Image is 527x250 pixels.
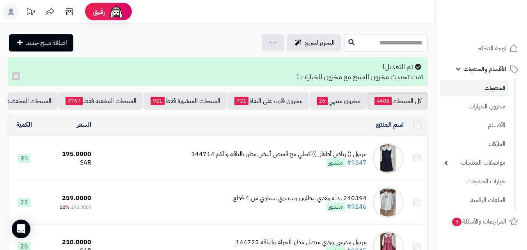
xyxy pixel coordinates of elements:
a: تحديثات المنصة [21,4,40,21]
img: ai-face.png [108,4,124,20]
span: 921 [151,97,165,105]
span: التحرير لسريع [305,38,335,48]
a: لوحة التحكم [440,39,522,58]
div: تم التعديل! تمت تحديث مخزون المنتج مع مخزون الخيارات ! [8,57,428,86]
div: 240394 بدلة ولادي بنطلون وسديري سماوي من 4 قطع [233,194,367,203]
span: 721 [234,97,248,105]
span: 3 [452,218,461,226]
a: مواصفات المنتجات [440,154,509,171]
span: منشور [326,202,345,211]
span: لوحة التحكم [477,43,506,54]
div: Open Intercom Messenger [12,220,30,238]
div: SAR [44,158,91,167]
a: الملفات الرقمية [440,192,509,209]
a: مخزون الخيارات [440,98,509,115]
a: #9246 [347,202,367,211]
a: كل المنتجات4688 [367,92,428,110]
span: رفيق [93,7,105,16]
span: 3767 [66,97,83,105]
img: 240394 بدلة ولادي بنطلون وسديري سماوي من 4 قطع [373,187,404,218]
span: 12% [60,204,69,211]
a: اسم المنتج [376,120,404,129]
span: منشور [326,158,345,167]
a: المنتجات المنشورة فقط921 [144,92,227,110]
a: اضافة منتج جديد [9,34,73,51]
span: 295.0000 [71,204,91,211]
div: مريول (( رياض أطفال )) كحلي مع قميص أبيض مطرز بالياقة والكم 144714 [191,150,367,159]
span: 95 [18,154,30,163]
a: #9247 [347,158,367,167]
span: الأقسام والمنتجات [463,64,506,74]
img: مريول (( رياض أطفال )) كحلي مع قميص أبيض مطرز بالياقة والكم 144714 [373,143,404,174]
span: اضافة منتج جديد [26,38,67,48]
a: الماركات [440,136,509,152]
div: مريول مدرسي وردي متصل مطرز الحزام والياقة 144725 [236,238,367,247]
button: × [12,72,20,80]
div: 210.0000 [44,238,91,247]
a: التحرير لسريع [287,34,341,51]
div: 195.0000 [44,150,91,159]
span: 4688 [374,97,392,105]
a: خيارات المنتجات [440,173,509,190]
a: الأقسام [440,117,509,134]
span: 23 [18,198,30,207]
a: مخزون منتهي26 [310,92,367,110]
a: السعر [77,120,91,129]
a: مخزون قارب على النفاذ721 [227,92,309,110]
span: 26 [317,97,328,105]
a: المنتجات المخفية فقط3767 [59,92,143,110]
a: المنتجات [440,80,509,96]
span: 259.0000 [62,193,91,203]
span: المراجعات والأسئلة [451,216,506,227]
a: المراجعات والأسئلة3 [440,212,522,231]
a: الكمية [16,120,32,129]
